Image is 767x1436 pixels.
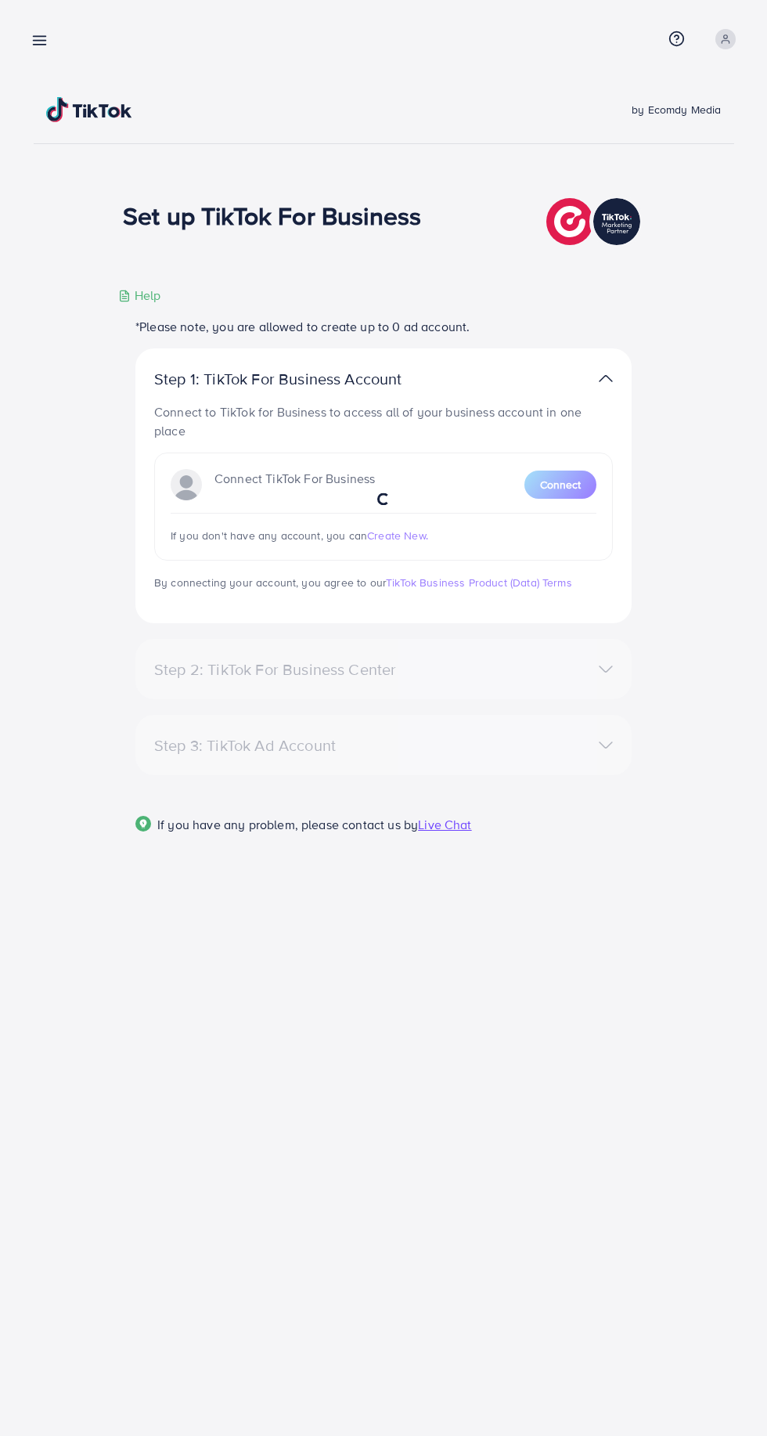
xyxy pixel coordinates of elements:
[135,317,632,336] p: *Please note, you are allowed to create up to 0 ad account.
[418,816,471,833] span: Live Chat
[157,816,418,833] span: If you have any problem, please contact us by
[546,194,644,249] img: TikTok partner
[632,102,721,117] span: by Ecomdy Media
[123,200,421,230] h1: Set up TikTok For Business
[154,370,452,388] p: Step 1: TikTok For Business Account
[46,97,132,122] img: TikTok
[135,816,151,832] img: Popup guide
[599,367,613,390] img: TikTok partner
[118,287,161,305] div: Help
